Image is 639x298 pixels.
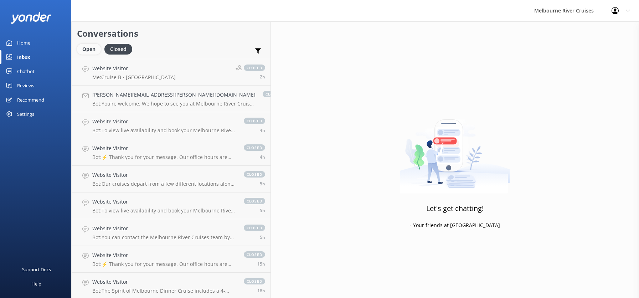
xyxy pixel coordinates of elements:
[92,91,256,99] h4: [PERSON_NAME][EMAIL_ADDRESS][PERSON_NAME][DOMAIN_NAME]
[92,198,237,206] h4: Website Visitor
[260,127,265,133] span: Sep 08 2025 11:42am (UTC +10:00) Australia/Sydney
[104,44,132,55] div: Closed
[92,251,237,259] h4: Website Visitor
[72,246,270,273] a: Website VisitorBot:⚡ Thank you for your message. Our office hours are Mon - Fri 9.30am - 5pm. We'...
[400,104,510,194] img: artwork of a man stealing a conversation from at giant smartphone
[17,93,44,107] div: Recommend
[77,45,104,53] a: Open
[257,288,265,294] span: Sep 07 2025 08:59pm (UTC +10:00) Australia/Sydney
[410,221,500,229] p: - Your friends at [GEOGRAPHIC_DATA]
[17,50,30,64] div: Inbox
[426,203,484,214] h3: Let's get chatting!
[244,118,265,124] span: closed
[260,207,265,214] span: Sep 08 2025 10:06am (UTC +10:00) Australia/Sydney
[17,78,34,93] div: Reviews
[77,27,265,40] h2: Conversations
[244,251,265,258] span: closed
[260,74,265,80] span: Sep 08 2025 01:05pm (UTC +10:00) Australia/Sydney
[72,192,270,219] a: Website VisitorBot:To view live availability and book your Melbourne River Cruise experience, cli...
[92,154,237,160] p: Bot: ⚡ Thank you for your message. Our office hours are Mon - Fri 9.30am - 5pm. We'll get back to...
[72,86,270,112] a: [PERSON_NAME][EMAIL_ADDRESS][PERSON_NAME][DOMAIN_NAME]Bot:You're welcome. We hope to see you at M...
[244,198,265,204] span: closed
[263,91,284,97] span: closed
[17,36,30,50] div: Home
[92,207,237,214] p: Bot: To view live availability and book your Melbourne River Cruise experience, click [URL][DOMAI...
[260,234,265,240] span: Sep 08 2025 09:52am (UTC +10:00) Australia/Sydney
[244,225,265,231] span: closed
[22,262,51,277] div: Support Docs
[72,219,270,246] a: Website VisitorBot:You can contact the Melbourne River Cruises team by emailing [EMAIL_ADDRESS][D...
[17,64,35,78] div: Chatbot
[92,278,237,286] h4: Website Visitor
[92,74,176,81] p: Me: Cruise B • [GEOGRAPHIC_DATA]
[244,65,265,71] span: closed
[92,65,176,72] h4: Website Visitor
[260,181,265,187] span: Sep 08 2025 10:12am (UTC +10:00) Australia/Sydney
[72,112,270,139] a: Website VisitorBot:To view live availability and book your Melbourne River Cruise experience, cli...
[244,278,265,284] span: closed
[92,234,237,241] p: Bot: You can contact the Melbourne River Cruises team by emailing [EMAIL_ADDRESS][DOMAIN_NAME]. V...
[260,154,265,160] span: Sep 08 2025 11:26am (UTC +10:00) Australia/Sydney
[92,261,237,267] p: Bot: ⚡ Thank you for your message. Our office hours are Mon - Fri 9.30am - 5pm. We'll get back to...
[92,288,237,294] p: Bot: The Spirit of Melbourne Dinner Cruise includes a 4-course meal with an entrée, main, dessert...
[92,118,237,125] h4: Website Visitor
[104,45,136,53] a: Closed
[11,12,52,24] img: yonder-white-logo.png
[31,277,41,291] div: Help
[77,44,101,55] div: Open
[92,127,237,134] p: Bot: To view live availability and book your Melbourne River Cruise experience, click [URL][DOMAI...
[72,59,270,86] a: Website VisitorMe:Cruise B • [GEOGRAPHIC_DATA]closed2h
[92,144,237,152] h4: Website Visitor
[17,107,34,121] div: Settings
[92,171,237,179] h4: Website Visitor
[244,144,265,151] span: closed
[244,171,265,178] span: closed
[72,139,270,166] a: Website VisitorBot:⚡ Thank you for your message. Our office hours are Mon - Fri 9.30am - 5pm. We'...
[72,166,270,192] a: Website VisitorBot:Our cruises depart from a few different locations along [GEOGRAPHIC_DATA] and ...
[92,225,237,232] h4: Website Visitor
[257,261,265,267] span: Sep 07 2025 11:51pm (UTC +10:00) Australia/Sydney
[92,101,256,107] p: Bot: You're welcome. We hope to see you at Melbourne River Cruises soon!
[92,181,237,187] p: Bot: Our cruises depart from a few different locations along [GEOGRAPHIC_DATA] and Federation [GE...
